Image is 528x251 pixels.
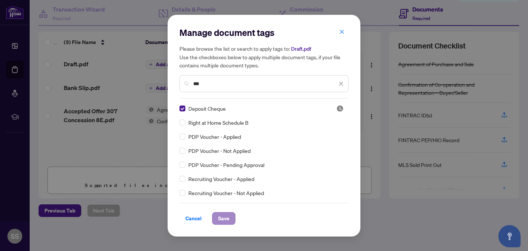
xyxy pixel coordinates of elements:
button: Cancel [179,212,208,225]
img: status [336,105,344,112]
span: Right at Home Schedule B [188,118,248,127]
span: close [339,81,344,86]
span: Deposit Cheque [188,104,226,113]
span: Save [218,212,230,224]
span: PDP Voucher - Not Applied [188,147,251,155]
button: Open asap [498,225,521,247]
h5: Please browse the list or search to apply tags to: Use the checkboxes below to apply multiple doc... [179,44,349,69]
span: PDP Voucher - Applied [188,133,241,141]
span: Pending Review [336,105,344,112]
button: Save [212,212,235,225]
span: Recruiting Voucher - Applied [188,175,254,183]
span: Draft.pdf [291,46,311,52]
span: PDP Voucher - Pending Approval [188,161,264,169]
span: Recruiting Voucher - Not Applied [188,189,264,197]
h2: Manage document tags [179,27,349,39]
span: close [339,29,344,34]
span: Cancel [185,212,202,224]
